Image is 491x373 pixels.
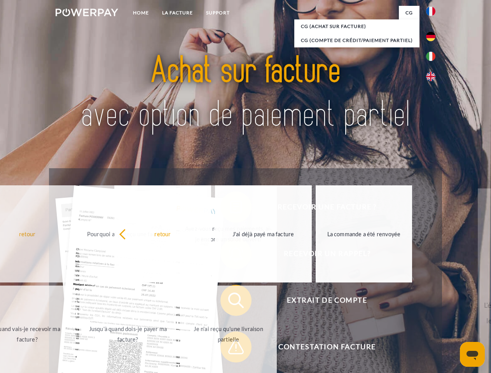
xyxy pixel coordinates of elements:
[426,7,435,16] img: fr
[119,228,206,239] div: retour
[220,228,307,239] div: J'ai déjà payé ma facture
[185,324,272,345] div: Je n'ai reçu qu'une livraison partielle
[199,6,236,20] a: Support
[294,19,419,33] a: CG (achat sur facture)
[126,6,156,20] a: Home
[294,33,419,47] a: CG (Compte de crédit/paiement partiel)
[426,52,435,61] img: it
[220,331,423,363] button: Contestation Facture
[399,6,419,20] a: CG
[426,72,435,81] img: en
[84,324,171,345] div: Jusqu'à quand dois-je payer ma facture?
[156,6,199,20] a: LA FACTURE
[460,342,485,367] iframe: Bouton de lancement de la fenêtre de messagerie
[320,228,408,239] div: La commande a été renvoyée
[84,228,171,239] div: Pourquoi ai-je reçu une facture?
[232,331,422,363] span: Contestation Facture
[220,285,423,316] button: Extrait de compte
[56,9,118,16] img: logo-powerpay-white.svg
[74,37,417,149] img: title-powerpay_fr.svg
[232,285,422,316] span: Extrait de compte
[426,32,435,41] img: de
